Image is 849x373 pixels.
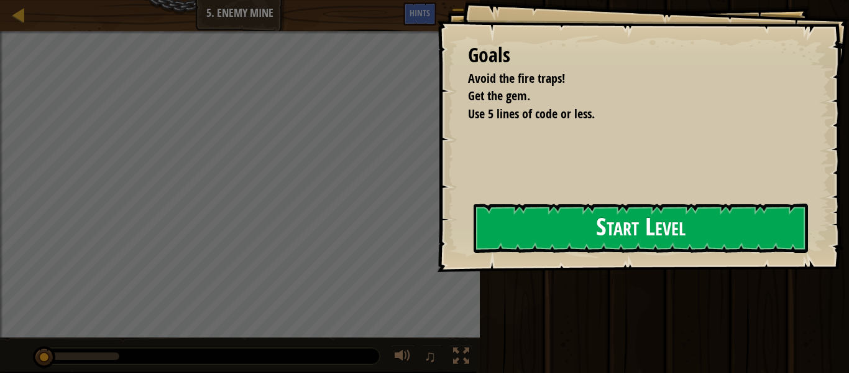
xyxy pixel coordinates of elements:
span: Hints [410,7,430,19]
button: Adjust volume [390,345,415,371]
button: Toggle fullscreen [449,345,474,371]
div: Goals [468,41,805,70]
li: Use 5 lines of code or less. [452,105,802,123]
li: Avoid the fire traps! [452,70,802,88]
button: Start Level [474,204,808,253]
button: ♫ [421,345,443,371]
span: Use 5 lines of code or less. [468,105,595,122]
span: Get the gem. [468,87,530,104]
span: ♫ [424,347,436,366]
li: Get the gem. [452,87,802,105]
span: Avoid the fire traps! [468,70,565,87]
